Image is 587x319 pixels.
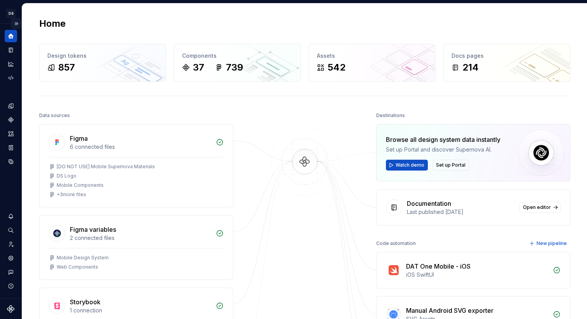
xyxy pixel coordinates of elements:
a: Home [5,30,17,42]
div: [DO NOT USE] Mobile Supernova Materials [57,164,155,170]
div: 857 [58,61,75,74]
div: Storybook [70,297,101,307]
div: Manual Android SVG exporter [406,306,493,315]
div: Browse all design system data instantly [386,135,500,144]
div: Figma variables [70,225,116,234]
span: New pipeline [537,240,567,247]
svg: Supernova Logo [7,305,15,313]
div: Documentation [407,199,451,208]
div: 37 [193,61,204,74]
div: Mobile Components [57,182,104,188]
a: Settings [5,252,17,264]
a: Open editor [519,202,561,213]
a: Components [5,114,17,126]
div: 542 [328,61,346,74]
a: Data sources [5,155,17,168]
div: Assets [317,52,427,60]
div: Docs pages [452,52,562,60]
button: Search ⌘K [5,224,17,236]
div: DAT One Mobile - iOS [406,262,471,271]
div: 214 [462,61,479,74]
a: Design tokens857 [39,44,166,82]
a: Invite team [5,238,17,250]
h2: Home [39,17,66,30]
div: 1 connection [70,307,211,314]
a: Storybook stories [5,141,17,154]
button: Notifications [5,210,17,222]
a: Components37739 [174,44,301,82]
button: New pipeline [527,238,570,249]
div: Destinations [376,110,405,121]
div: iOS SwiftUI [406,271,548,279]
div: Code automation [376,238,416,249]
a: Documentation [5,44,17,56]
div: 6 connected files [70,143,211,151]
a: Code automation [5,72,17,84]
div: DS [6,9,16,18]
button: Contact support [5,266,17,278]
div: Components [182,52,293,60]
div: 739 [226,61,243,74]
a: Assets [5,128,17,140]
span: Set up Portal [436,162,465,168]
div: Design tokens [47,52,158,60]
a: Analytics [5,58,17,70]
a: Design tokens [5,100,17,112]
div: Set up Portal and discover Supernova AI. [386,146,500,153]
a: Figma6 connected files[DO NOT USE] Mobile Supernova MaterialsDS LogoMobile Components+3more files [39,124,233,207]
div: Last published [DATE] [407,208,515,216]
a: Figma variables2 connected filesMobile Design SystemWeb Components [39,215,233,280]
div: Web Components [57,264,98,270]
div: DS Logo [57,173,76,179]
span: Watch demo [396,162,424,168]
div: Mobile Design System [57,255,109,261]
div: Data sources [39,110,70,121]
button: Expand sidebar [11,18,22,29]
div: Figma [70,134,88,143]
a: Docs pages214 [443,44,570,82]
button: Set up Portal [432,160,469,171]
div: + 3 more files [57,191,86,198]
a: Assets542 [309,44,436,82]
span: Open editor [523,204,551,210]
button: Watch demo [386,160,428,171]
div: 2 connected files [70,234,211,242]
button: DS [2,5,20,22]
